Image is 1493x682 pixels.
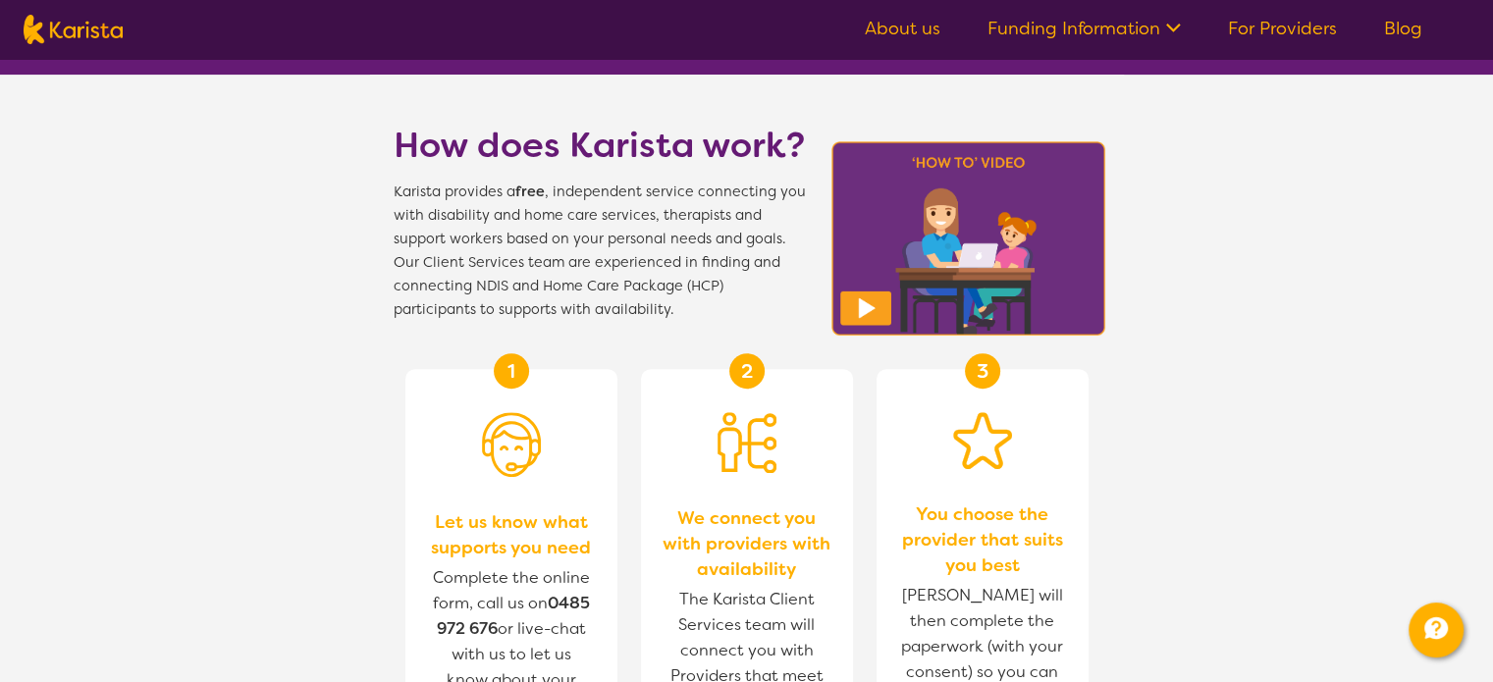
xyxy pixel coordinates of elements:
[1384,17,1422,40] a: Blog
[826,135,1112,341] img: Karista video
[425,509,598,560] span: Let us know what supports you need
[729,353,765,389] div: 2
[987,17,1181,40] a: Funding Information
[953,412,1012,469] img: Star icon
[24,15,123,44] img: Karista logo
[394,122,806,169] h1: How does Karista work?
[515,183,545,201] b: free
[865,17,940,40] a: About us
[1228,17,1337,40] a: For Providers
[965,353,1000,389] div: 3
[661,505,833,582] span: We connect you with providers with availability
[494,353,529,389] div: 1
[896,501,1069,578] span: You choose the provider that suits you best
[718,412,776,473] img: Person being matched to services icon
[1409,603,1464,657] button: Channel Menu
[394,181,806,322] span: Karista provides a , independent service connecting you with disability and home care services, t...
[482,412,541,477] img: Person with headset icon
